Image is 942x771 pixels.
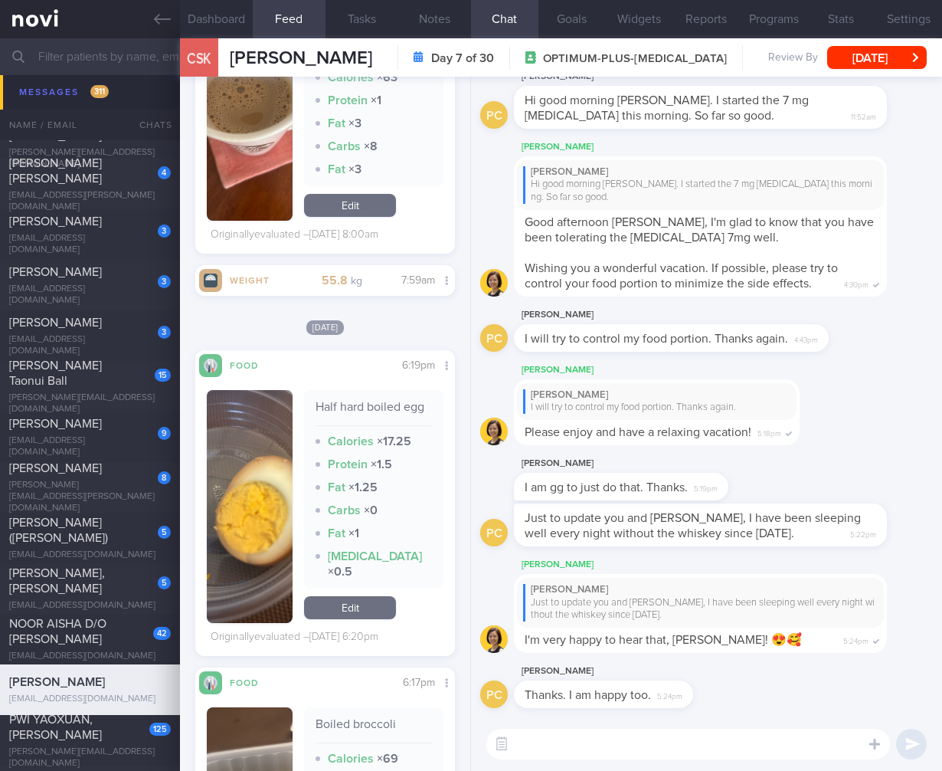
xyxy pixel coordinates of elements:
span: PWI YAOXUAN, [PERSON_NAME] [9,714,102,741]
span: Please enjoy and have a relaxing vacation! [525,426,751,438]
div: [EMAIL_ADDRESS][DOMAIN_NAME] [9,81,171,104]
strong: × 0 [364,504,378,517]
span: [DATE] [306,320,345,335]
div: [PERSON_NAME] [514,454,774,473]
strong: Fat [328,527,345,540]
div: [EMAIL_ADDRESS][DOMAIN_NAME] [9,284,171,307]
a: Edit [304,194,396,217]
div: [PERSON_NAME] [523,584,878,596]
strong: Day 7 of 30 [431,51,494,66]
div: [EMAIL_ADDRESS][PERSON_NAME][DOMAIN_NAME] [9,190,171,213]
div: [EMAIL_ADDRESS][DOMAIN_NAME] [9,651,171,662]
div: [PERSON_NAME] [514,556,933,574]
strong: Calories [328,435,374,448]
div: 125 [149,723,171,736]
strong: Fat [328,117,345,130]
strong: × 3 [348,117,361,130]
span: 4:30pm [844,276,868,290]
div: PC [480,324,508,353]
div: [PERSON_NAME] [523,166,878,179]
div: 3 [158,225,171,238]
div: Hi good morning [PERSON_NAME]. I started the 7 mg [MEDICAL_DATA] this morning. So far so good. [523,179,878,204]
strong: 55.8 [322,274,348,287]
span: 5:22pm [850,526,876,540]
div: 42 [153,627,171,640]
span: I'm very happy to hear that, [PERSON_NAME]! 😍🥰 [525,634,802,646]
span: 5:18pm [757,425,781,439]
div: Just to update you and [PERSON_NAME], I have been sleeping well every night without the whiskey s... [523,597,878,622]
strong: [MEDICAL_DATA] [328,550,422,563]
div: PC [480,519,508,547]
span: Review By [768,51,818,65]
strong: Protein [328,94,368,107]
span: 5:24pm [843,632,868,647]
span: 5:24pm [657,687,682,702]
div: 2 [158,73,171,86]
div: [EMAIL_ADDRESS][DOMAIN_NAME] [9,600,171,612]
strong: Fat [328,481,345,494]
span: Wishing you a wonderful vacation. If possible, please try to control your food portion to minimiz... [525,262,838,290]
span: 6:17pm [403,677,435,688]
div: I will try to control my food portion. Thanks again. [523,402,790,414]
span: [PERSON_NAME] [9,266,102,278]
span: 6:19pm [402,360,435,371]
strong: Carbs [328,140,361,153]
strong: × 1 [348,527,359,540]
img: Half hard boiled egg [207,390,293,623]
div: [PERSON_NAME] [514,662,739,681]
strong: × 17.25 [377,435,411,448]
div: 5 [158,526,171,539]
div: [EMAIL_ADDRESS][DOMAIN_NAME] [9,550,171,561]
strong: Calories [328,71,374,84]
div: 3 [158,275,171,288]
div: [EMAIL_ADDRESS][DOMAIN_NAME] [9,694,171,705]
span: Good afternoon [PERSON_NAME], I'm glad to know that you have been tolerating the [MEDICAL_DATA] 7... [525,216,874,244]
div: [PERSON_NAME][EMAIL_ADDRESS][PERSON_NAME][DOMAIN_NAME] [9,480,171,514]
span: I am gg to just do that. Thanks. [525,481,688,494]
div: [PERSON_NAME] [523,389,790,402]
div: [PERSON_NAME] [514,361,846,379]
div: [EMAIL_ADDRESS][DOMAIN_NAME] [9,435,171,458]
span: [PERSON_NAME] [9,462,102,474]
span: Just to update you and [PERSON_NAME], I have been sleeping well every night without the whiskey s... [525,512,861,540]
div: 9 [158,427,171,440]
div: 3 [158,326,171,339]
strong: × 63 [377,71,397,84]
div: Boiled broccoli [316,717,432,743]
div: [PERSON_NAME] [514,67,933,86]
span: 7:59am [401,275,435,286]
strong: × 1.5 [371,458,392,471]
div: 4 [158,166,171,179]
strong: Calories [328,753,374,765]
strong: Protein [328,458,368,471]
span: [PERSON_NAME] [9,317,102,329]
span: [PERSON_NAME] [9,676,105,688]
span: OPTIMUM-PLUS-[MEDICAL_DATA] [543,51,727,67]
div: PC [480,101,508,130]
span: [PERSON_NAME] [230,49,372,67]
span: 5:19pm [694,480,718,494]
strong: × 1.25 [348,481,378,494]
div: 15 [155,369,171,382]
div: 16 [155,108,171,121]
span: [PERSON_NAME], [PERSON_NAME] [PERSON_NAME] [9,99,105,142]
span: [PERSON_NAME] Taonui Ball [9,359,102,387]
strong: × 69 [377,753,398,765]
div: Food [222,358,283,371]
div: [PERSON_NAME][EMAIL_ADDRESS][DOMAIN_NAME] [9,746,171,769]
a: Edit [304,596,396,619]
span: I will try to control my food portion. Thanks again. [525,333,788,345]
span: [PERSON_NAME] ([PERSON_NAME]) [9,517,108,544]
div: [EMAIL_ADDRESS][DOMAIN_NAME] [9,334,171,357]
span: [PERSON_NAME] [9,64,102,76]
div: [PERSON_NAME] [514,138,933,156]
div: Originally evaluated – [DATE] 6:20pm [211,631,378,645]
div: CSK [176,29,222,88]
div: [PERSON_NAME] [514,306,875,324]
span: [PERSON_NAME] [9,215,102,228]
div: Food [222,675,283,688]
strong: × 8 [364,140,378,153]
span: Thanks. I am happy too. [525,689,651,701]
strong: Carbs [328,504,361,517]
span: [PERSON_NAME] [PERSON_NAME] [9,157,102,185]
